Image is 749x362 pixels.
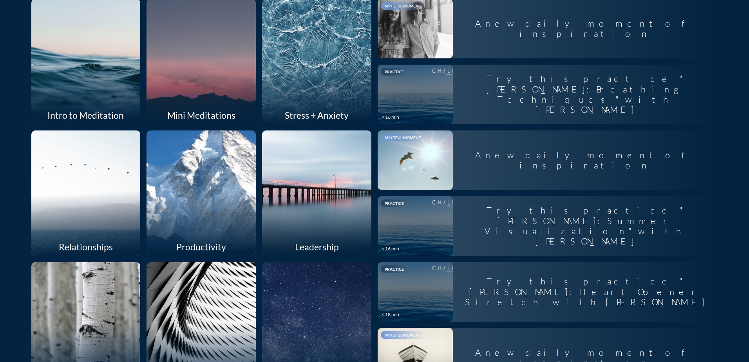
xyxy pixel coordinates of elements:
div: < 18 min [382,312,399,317]
div: Relationships [31,238,141,256]
div: < 16 min [382,114,399,120]
span: Practice [385,201,404,206]
div: Leadership [262,238,371,256]
div: Productivity [147,238,256,256]
span: Mindful Moment [385,135,421,140]
div: Try this practice "[PERSON_NAME]: Summer Visualization" with [PERSON_NAME] [453,199,718,253]
div: Stress + Anxiety [262,106,371,124]
span: Mindful Moment [385,4,421,8]
span: Practice [385,69,404,74]
div: < 16 min [382,246,399,252]
div: Mini Meditations [147,106,256,124]
div: Intro to Meditation [31,106,141,124]
div: Try this practice "[PERSON_NAME]: Heart Opener Stretch" with [PERSON_NAME] [453,270,718,313]
div: Try this practice "[PERSON_NAME]: Breathing Techniques" with [PERSON_NAME] [453,67,718,121]
span: Practice [385,267,404,271]
span: Mindful Moment [385,333,421,337]
div: A new daily moment of inspiration [453,144,718,177]
div: A new daily moment of inspiration [453,12,718,45]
